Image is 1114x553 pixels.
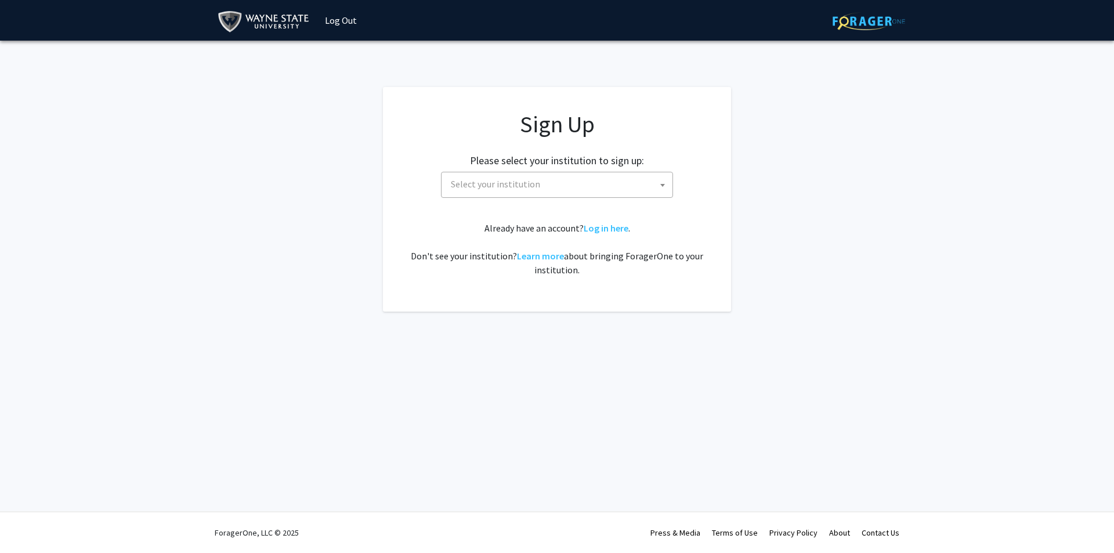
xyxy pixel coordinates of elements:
h2: Please select your institution to sign up: [470,154,644,167]
div: ForagerOne, LLC © 2025 [215,512,299,553]
a: Terms of Use [712,527,758,538]
img: Wayne State University Logo [218,9,314,35]
span: Select your institution [451,178,540,190]
a: Privacy Policy [769,527,818,538]
span: Select your institution [446,172,672,196]
a: Press & Media [650,527,700,538]
div: Already have an account? . Don't see your institution? about bringing ForagerOne to your institut... [406,221,708,277]
span: Select your institution [441,172,673,198]
a: Contact Us [862,527,899,538]
img: ForagerOne Logo [833,12,905,30]
a: About [829,527,850,538]
a: Log in here [584,222,628,234]
a: Learn more about bringing ForagerOne to your institution [517,250,564,262]
h1: Sign Up [406,110,708,138]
